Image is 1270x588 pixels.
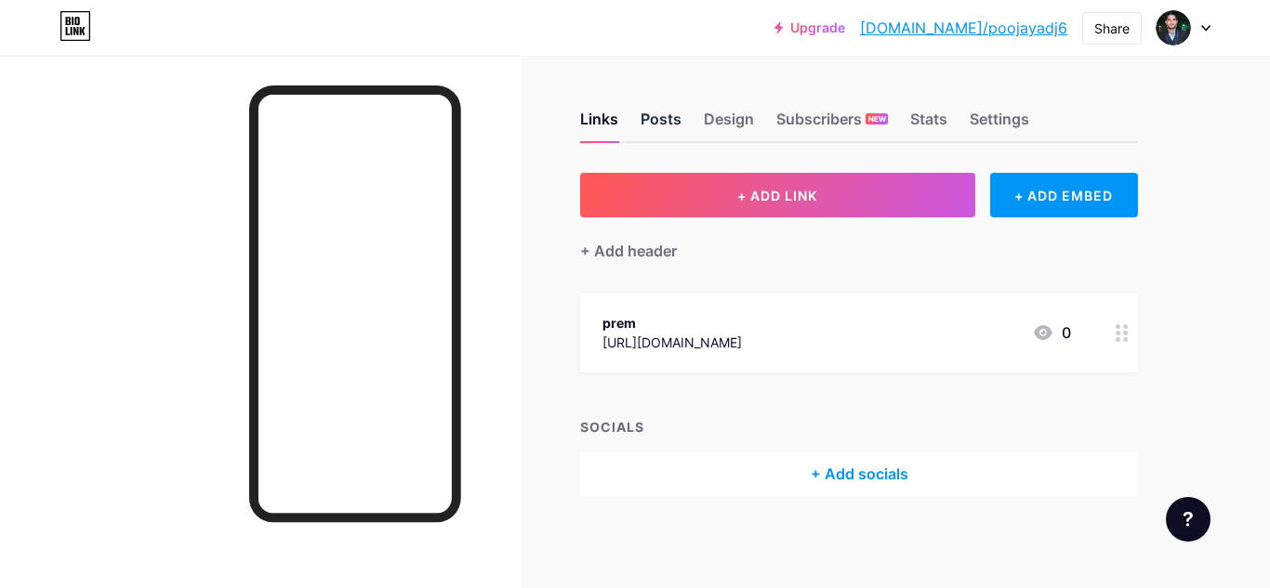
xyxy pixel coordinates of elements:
div: + ADD EMBED [990,173,1138,217]
a: [DOMAIN_NAME]/poojayadj6 [860,17,1067,39]
div: [URL][DOMAIN_NAME] [602,333,742,352]
div: Stats [910,108,947,141]
a: Upgrade [774,20,845,35]
div: + Add header [580,240,677,262]
div: Design [704,108,754,141]
span: NEW [868,113,886,124]
div: Subscribers [776,108,888,141]
div: prem [602,313,742,333]
div: Links [580,108,618,141]
span: + ADD LINK [737,188,817,203]
div: 0 [1032,321,1071,344]
div: Share [1094,19,1130,38]
img: Pooja Yadav [1156,10,1191,46]
div: + Add socials [580,451,1138,496]
button: + ADD LINK [580,173,975,217]
div: Settings [970,108,1029,141]
div: SOCIALS [580,417,1138,437]
div: Posts [641,108,681,141]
